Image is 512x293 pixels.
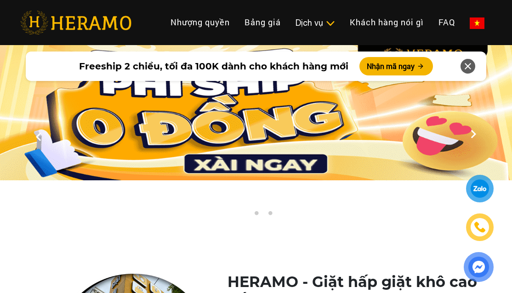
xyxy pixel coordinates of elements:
button: 2 [251,211,261,220]
img: heramo-logo.png [20,11,131,34]
a: Nhượng quyền [163,12,237,32]
a: FAQ [431,12,462,32]
img: phone-icon [475,222,485,232]
img: subToggleIcon [325,19,335,28]
div: Dịch vụ [296,17,335,29]
a: Khách hàng nói gì [342,12,431,32]
a: phone-icon [467,215,492,240]
button: 1 [238,211,247,220]
button: Nhận mã ngay [359,57,433,75]
a: Bảng giá [237,12,288,32]
img: vn-flag.png [470,17,484,29]
button: 3 [265,211,274,220]
span: Freeship 2 chiều, tối đa 100K dành cho khách hàng mới [79,59,348,73]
